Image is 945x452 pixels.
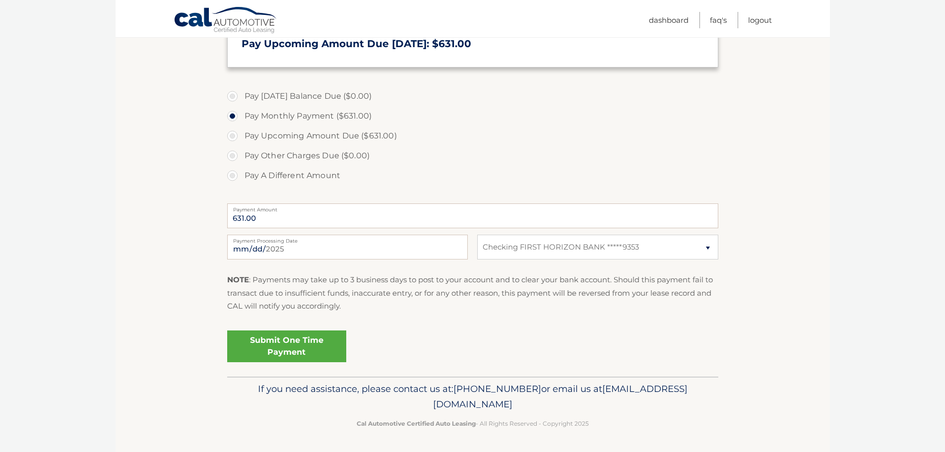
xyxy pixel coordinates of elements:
[710,12,727,28] a: FAQ's
[234,418,712,429] p: - All Rights Reserved - Copyright 2025
[174,6,278,35] a: Cal Automotive
[227,273,718,313] p: : Payments may take up to 3 business days to post to your account and to clear your bank account....
[227,86,718,106] label: Pay [DATE] Balance Due ($0.00)
[227,235,468,243] label: Payment Processing Date
[227,203,718,211] label: Payment Amount
[227,330,346,362] a: Submit One Time Payment
[227,126,718,146] label: Pay Upcoming Amount Due ($631.00)
[227,146,718,166] label: Pay Other Charges Due ($0.00)
[227,166,718,186] label: Pay A Different Amount
[227,203,718,228] input: Payment Amount
[748,12,772,28] a: Logout
[242,38,704,50] h3: Pay Upcoming Amount Due [DATE]: $631.00
[227,235,468,259] input: Payment Date
[227,275,249,284] strong: NOTE
[227,106,718,126] label: Pay Monthly Payment ($631.00)
[234,381,712,413] p: If you need assistance, please contact us at: or email us at
[453,383,541,394] span: [PHONE_NUMBER]
[649,12,689,28] a: Dashboard
[357,420,476,427] strong: Cal Automotive Certified Auto Leasing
